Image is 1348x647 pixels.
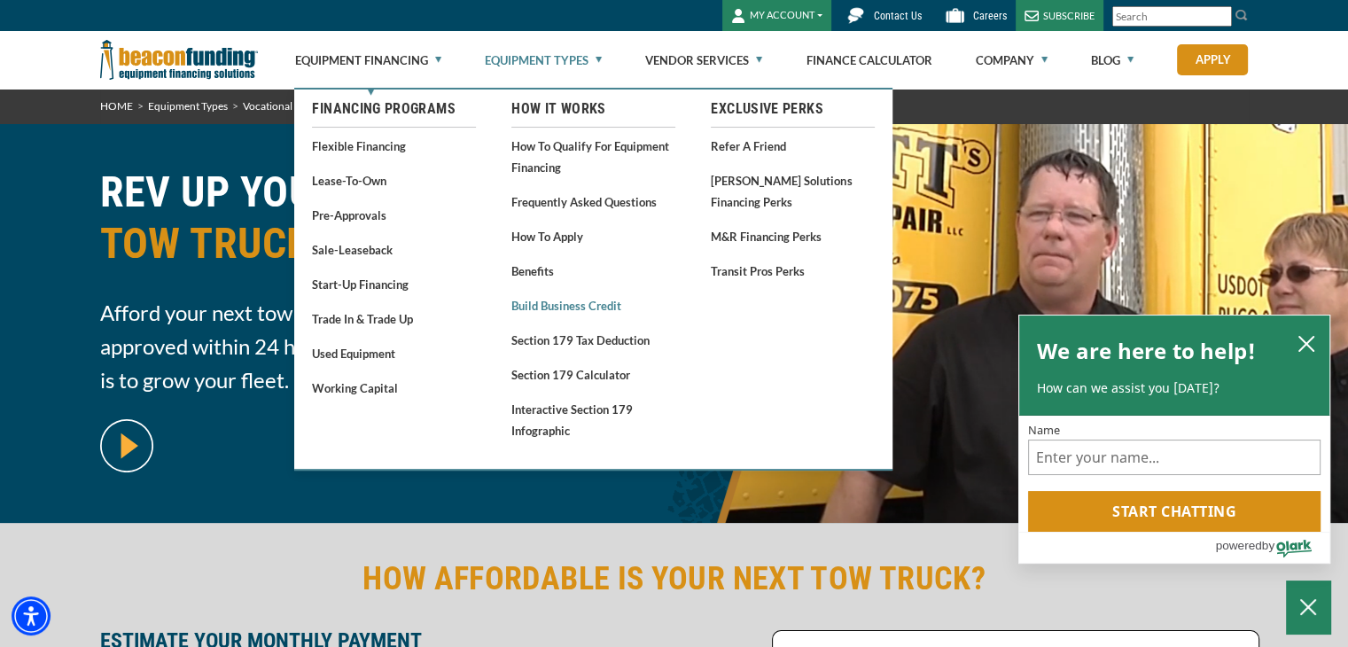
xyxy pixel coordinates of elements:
button: Close Chatbox [1286,581,1330,634]
a: Vocational Trucks [243,99,325,113]
span: Afford your next tow truck with a low monthly payment. Get approved within 24 hours. Watch the vi... [100,296,664,397]
img: Beacon Funding Corporation logo [100,31,258,89]
label: Name [1028,425,1321,436]
a: Blog [1091,32,1134,89]
a: Apply [1177,44,1248,75]
h1: REV UP YOUR BUSINESS [100,167,664,283]
a: How to Apply [511,225,675,247]
a: Powered by Olark [1215,533,1329,563]
h2: HOW AFFORDABLE IS YOUR NEXT TOW TRUCK? [100,558,1249,599]
a: How It Works [511,98,675,120]
a: Sale-Leaseback [312,238,476,261]
a: Exclusive Perks [711,98,875,120]
a: Clear search text [1213,10,1227,24]
a: Frequently Asked Questions [511,191,675,213]
a: Section 179 Calculator [511,363,675,386]
a: Used Equipment [312,342,476,364]
div: Accessibility Menu [12,596,51,635]
a: Section 179 Tax Deduction [511,329,675,351]
span: powered [1215,534,1261,557]
a: Pre-approvals [312,204,476,226]
h2: We are here to help! [1037,333,1256,369]
a: Vendor Services [645,32,762,89]
a: Start-Up Financing [312,273,476,295]
img: Search [1235,8,1249,22]
p: How can we assist you [DATE]? [1037,379,1312,397]
a: Financing Programs [312,98,476,120]
a: Finance Calculator [806,32,931,89]
span: Contact Us [874,10,922,22]
span: TOW TRUCK FINANCING [100,218,664,269]
span: Careers [973,10,1007,22]
input: Search [1112,6,1232,27]
a: Interactive Section 179 Infographic [511,398,675,441]
a: Equipment Types [148,99,228,113]
a: HOME [100,99,133,113]
a: [PERSON_NAME] Solutions Financing Perks [711,169,875,213]
a: Transit Pros Perks [711,260,875,282]
a: Working Capital [312,377,476,399]
a: Equipment Financing [295,32,441,89]
button: close chatbox [1292,331,1321,355]
a: M&R Financing Perks [711,225,875,247]
input: Name [1028,440,1321,475]
a: Flexible Financing [312,135,476,157]
a: Equipment Types [485,32,602,89]
a: Lease-To-Own [312,169,476,191]
a: Refer a Friend [711,135,875,157]
a: Trade In & Trade Up [312,308,476,330]
span: by [1262,534,1274,557]
a: Company [976,32,1048,89]
img: video modal pop-up play button [100,419,153,472]
a: How to Qualify for Equipment Financing [511,135,675,178]
a: Build Business Credit [511,294,675,316]
a: Benefits [511,260,675,282]
div: olark chatbox [1018,315,1330,565]
button: Start chatting [1028,491,1321,532]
